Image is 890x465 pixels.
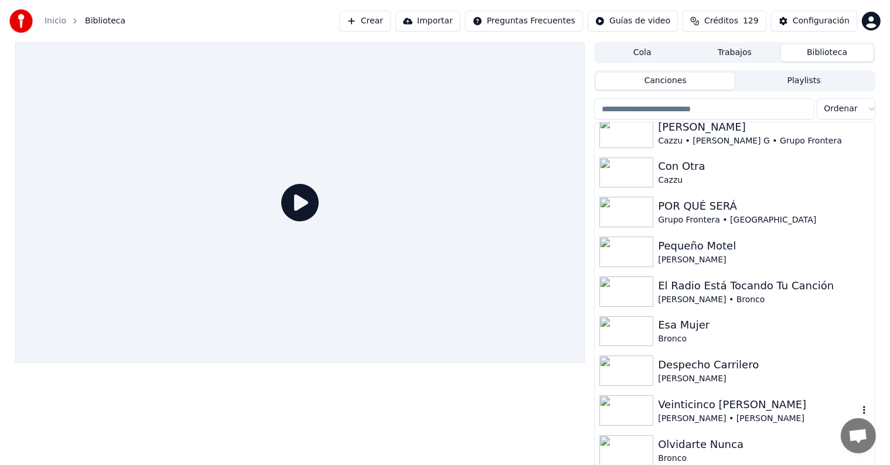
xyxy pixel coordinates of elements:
button: Cola [596,45,688,61]
span: Biblioteca [85,15,125,27]
div: El Radio Está Tocando Tu Canción [658,278,869,294]
div: [PERSON_NAME] • Bronco [658,294,869,306]
button: Playlists [735,73,874,90]
span: Ordenar [824,103,858,115]
span: Créditos [704,15,738,27]
img: youka [9,9,33,33]
button: Canciones [596,73,735,90]
div: Chat abierto [841,418,876,453]
div: Veinticinco [PERSON_NAME] [658,396,858,413]
button: Importar [395,11,461,32]
div: Configuración [793,15,850,27]
button: Trabajos [688,45,781,61]
div: [PERSON_NAME] • [PERSON_NAME] [658,413,858,425]
button: Preguntas Frecuentes [465,11,583,32]
nav: breadcrumb [45,15,125,27]
button: Crear [339,11,391,32]
div: Pequeño Motel [658,238,869,254]
div: Bronco [658,333,869,345]
div: Grupo Frontera • [GEOGRAPHIC_DATA] [658,214,869,226]
a: Inicio [45,15,66,27]
div: [PERSON_NAME] [658,254,869,266]
button: Créditos129 [683,11,766,32]
div: Despecho Carrilero [658,357,869,373]
div: Olvidarte Nunca [658,436,869,453]
div: Esa Mujer [658,317,869,333]
button: Configuración [771,11,857,32]
div: [PERSON_NAME] [658,119,869,135]
div: POR QUÉ SERÁ [658,198,869,214]
span: 129 [743,15,759,27]
div: Cazzu • [PERSON_NAME] G • Grupo Frontera [658,135,869,147]
div: Con Otra [658,158,869,175]
button: Biblioteca [781,45,874,61]
div: Bronco [658,453,869,464]
button: Guías de video [588,11,678,32]
div: Cazzu [658,175,869,186]
div: [PERSON_NAME] [658,373,869,385]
